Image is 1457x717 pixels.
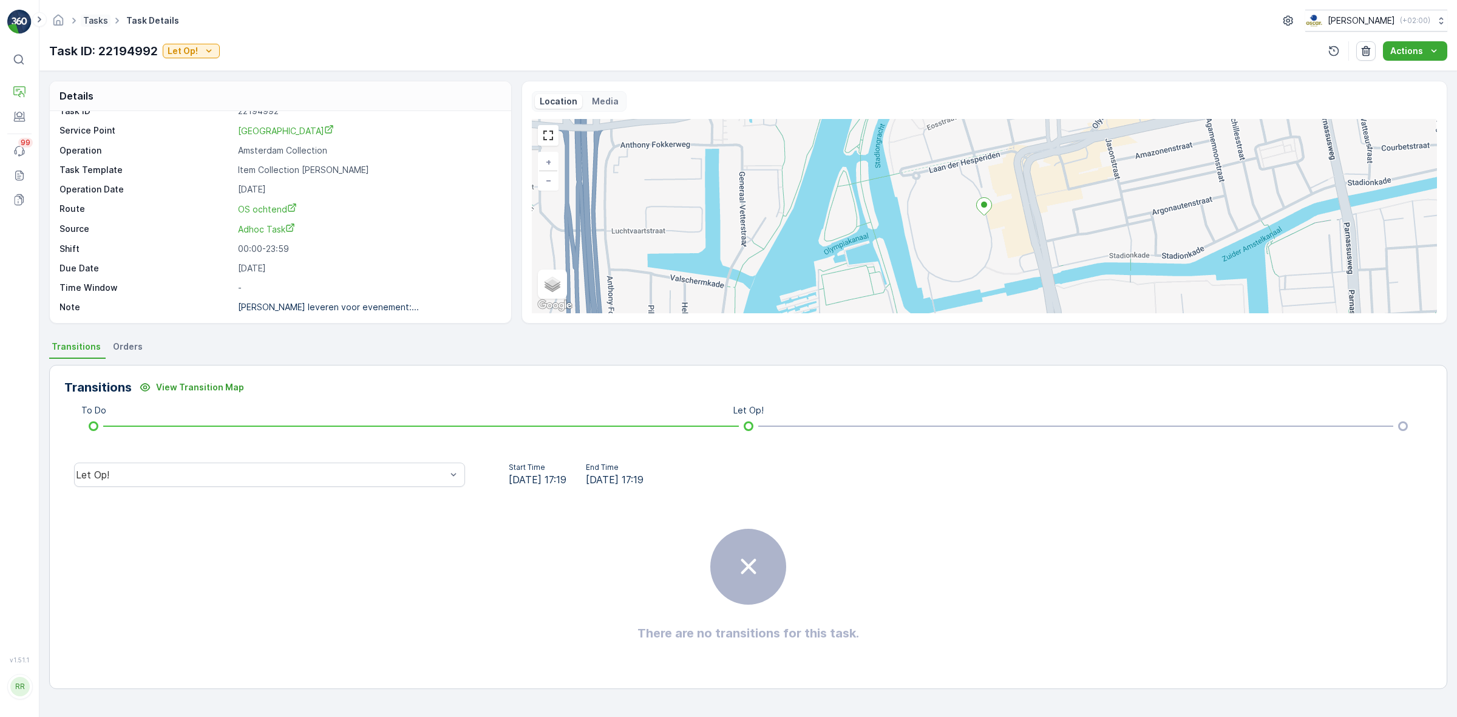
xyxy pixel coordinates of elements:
[238,302,419,312] p: [PERSON_NAME] leveren voor evenement:...
[132,378,251,397] button: View Transition Map
[7,139,32,163] a: 99
[163,44,220,58] button: Let Op!
[1400,16,1430,25] p: ( +02:00 )
[238,204,297,214] span: OS ochtend
[59,89,93,103] p: Details
[59,105,233,117] p: Task ID
[546,175,552,185] span: −
[238,282,498,294] p: -
[7,656,32,664] span: v 1.51.1
[592,95,619,107] p: Media
[59,223,233,236] p: Source
[21,138,30,148] p: 99
[509,463,566,472] p: Start Time
[509,472,566,487] span: [DATE] 17:19
[637,624,859,642] h2: There are no transitions for this task.
[76,469,446,480] div: Let Op!
[238,262,498,274] p: [DATE]
[52,18,65,29] a: Homepage
[1328,15,1395,27] p: [PERSON_NAME]
[59,183,233,195] p: Operation Date
[540,95,577,107] p: Location
[1305,14,1323,27] img: basis-logo_rgb2x.png
[238,164,498,176] p: Item Collection [PERSON_NAME]
[59,301,233,313] p: Note
[238,183,498,195] p: [DATE]
[539,153,557,171] a: Zoom In
[733,404,764,416] p: Let Op!
[238,223,498,236] a: Adhoc Task
[238,243,498,255] p: 00:00-23:59
[83,15,108,25] a: Tasks
[59,164,233,176] p: Task Template
[81,404,106,416] p: To Do
[238,203,498,216] a: OS ochtend
[49,42,158,60] p: Task ID: 22194992
[156,381,244,393] p: View Transition Map
[59,282,233,294] p: Time Window
[546,157,551,167] span: +
[7,666,32,707] button: RR
[52,341,101,353] span: Transitions
[1390,45,1423,57] p: Actions
[59,144,233,157] p: Operation
[113,341,143,353] span: Orders
[539,271,566,297] a: Layers
[238,105,498,117] p: 22194992
[539,126,557,144] a: View Fullscreen
[539,171,557,189] a: Zoom Out
[238,124,498,137] a: Olympisch Stadion Amsterdam
[59,243,233,255] p: Shift
[535,297,575,313] a: Open this area in Google Maps (opens a new window)
[1383,41,1447,61] button: Actions
[238,224,295,234] span: Adhoc Task
[168,45,198,57] p: Let Op!
[124,15,182,27] span: Task Details
[1305,10,1447,32] button: [PERSON_NAME](+02:00)
[7,10,32,34] img: logo
[586,472,644,487] span: [DATE] 17:19
[59,203,233,216] p: Route
[238,126,334,136] span: [GEOGRAPHIC_DATA]
[238,144,498,157] p: Amsterdam Collection
[10,677,30,696] div: RR
[59,262,233,274] p: Due Date
[59,124,233,137] p: Service Point
[64,378,132,396] p: Transitions
[535,297,575,313] img: Google
[586,463,644,472] p: End Time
